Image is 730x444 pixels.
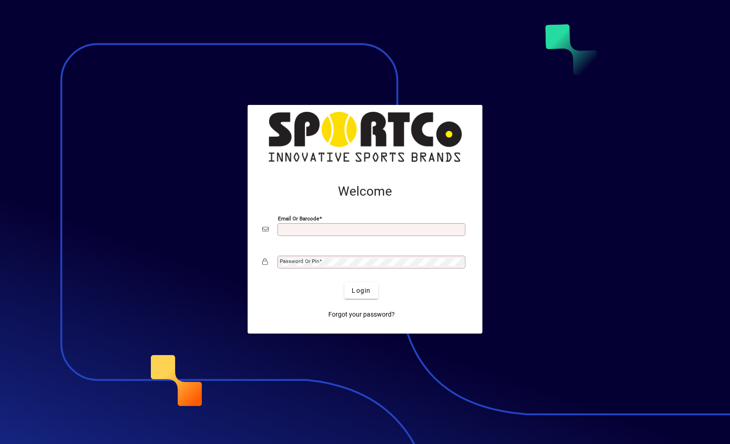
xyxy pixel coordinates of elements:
mat-label: Email or Barcode [278,215,319,222]
button: Login [344,282,378,299]
span: Login [352,286,371,296]
a: Forgot your password? [325,306,398,323]
span: Forgot your password? [328,310,395,319]
mat-label: Password or Pin [280,258,319,264]
h2: Welcome [262,184,468,199]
